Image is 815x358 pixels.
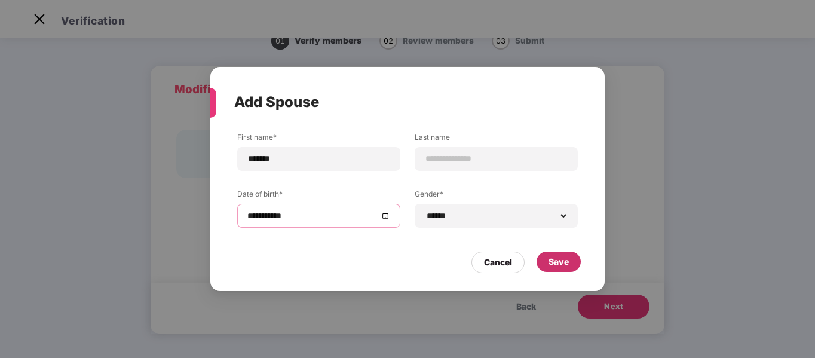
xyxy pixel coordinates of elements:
[237,132,400,147] label: First name*
[415,132,578,147] label: Last name
[415,189,578,204] label: Gender*
[234,79,552,126] div: Add Spouse
[484,256,512,269] div: Cancel
[549,255,569,268] div: Save
[237,189,400,204] label: Date of birth*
